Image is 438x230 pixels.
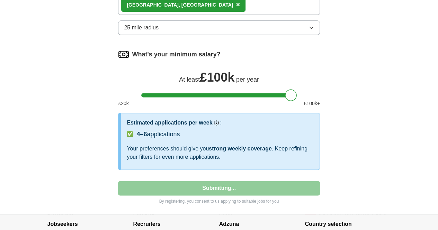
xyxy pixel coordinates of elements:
span: ✅ [127,130,134,138]
div: applications [136,130,180,139]
label: What's your minimum salary? [132,50,220,59]
span: 25 mile radius [124,24,159,32]
p: By registering, you consent to us applying to suitable jobs for you [118,198,320,204]
h3: Estimated applications per week [127,119,212,127]
div: [GEOGRAPHIC_DATA], [GEOGRAPHIC_DATA] [127,1,233,9]
button: Submitting... [118,181,320,195]
img: salary.png [118,49,129,60]
button: 25 mile radius [118,20,320,35]
span: strong weekly coverage [209,146,271,151]
span: per year [236,76,259,83]
span: × [236,1,240,8]
h3: : [220,119,222,127]
span: At least [179,76,200,83]
div: Your preferences should give you . Keep refining your filters for even more applications. [127,145,314,161]
span: £ 20 k [118,100,128,107]
span: £ 100k [200,70,234,84]
span: 4–6 [136,131,147,138]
